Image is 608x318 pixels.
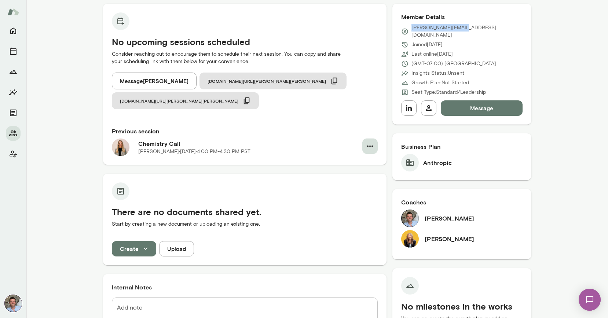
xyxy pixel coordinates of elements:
button: Upload [159,241,194,256]
h6: Member Details [401,12,523,21]
button: [DOMAIN_NAME][URL][PERSON_NAME][PERSON_NAME] [112,92,259,109]
h6: Internal Notes [112,283,378,292]
h6: Coaches [401,198,523,207]
button: Client app [6,147,21,161]
h6: Anthropic [423,158,451,167]
button: Message [441,100,523,116]
button: Growth Plan [6,64,21,79]
p: Growth Plan: Not Started [411,79,469,86]
h5: No upcoming sessions scheduled [112,36,378,48]
button: Sessions [6,44,21,59]
h6: [PERSON_NAME] [425,214,474,223]
h6: [PERSON_NAME] [425,234,474,243]
button: Insights [6,85,21,100]
p: Insights Status: Unsent [411,70,464,77]
h6: Previous session [112,127,378,136]
button: [DOMAIN_NAME][URL][PERSON_NAME][PERSON_NAME] [199,73,347,89]
img: Mento [7,5,19,19]
button: Create [112,241,156,256]
h5: No milestones in the works [401,300,523,312]
h6: Business Plan [401,142,523,151]
button: Message[PERSON_NAME] [112,73,197,89]
p: [PERSON_NAME][EMAIL_ADDRESS][DOMAIN_NAME] [411,24,523,39]
h5: There are no documents shared yet. [112,206,378,218]
p: Joined [DATE] [411,41,443,48]
span: [DOMAIN_NAME][URL][PERSON_NAME][PERSON_NAME] [120,98,238,104]
p: (GMT-07:00) [GEOGRAPHIC_DATA] [411,60,496,67]
span: [DOMAIN_NAME][URL][PERSON_NAME][PERSON_NAME] [208,78,326,84]
p: Consider reaching out to encourage them to schedule their next session. You can copy and share yo... [112,51,378,65]
img: David Sferlazza [401,210,419,227]
img: David Sferlazza [4,295,22,312]
button: Members [6,126,21,141]
img: Leah Beltz [401,230,419,248]
p: [PERSON_NAME] · [DATE] · 4:00 PM-4:30 PM PST [138,148,250,155]
button: Documents [6,106,21,120]
p: Last online [DATE] [411,51,453,58]
button: Home [6,23,21,38]
p: Start by creating a new document or uploading an existing one. [112,221,378,228]
h6: Chemistry Call [138,139,362,148]
p: Seat Type: Standard/Leadership [411,89,486,96]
